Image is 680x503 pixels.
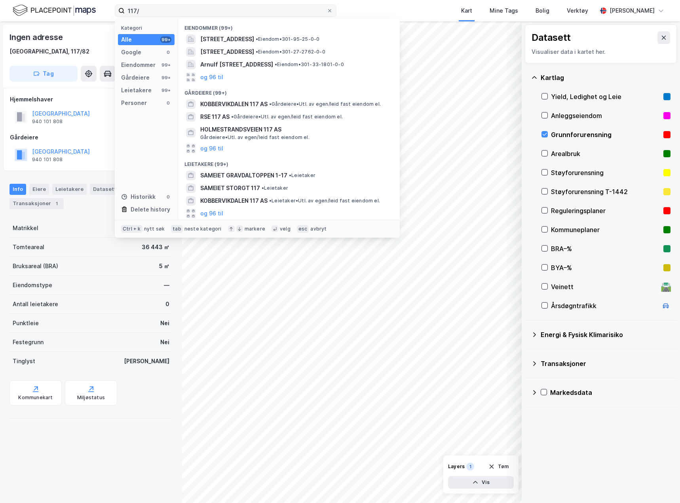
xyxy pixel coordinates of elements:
span: SAMEIET STORGT 117 [200,183,260,193]
span: Eiendom • 301-27-2762-0-0 [256,49,325,55]
div: Reguleringsplaner [551,206,660,215]
div: 0 [165,49,171,55]
span: • [262,185,264,191]
span: KOBBERVIKDALEN 117 AS [200,196,268,206]
div: Støyforurensning T-1442 [551,187,660,196]
div: 🛣️ [661,282,671,292]
span: • [269,101,272,107]
div: Bruksareal (BRA) [13,261,58,271]
div: Anleggseiendom [551,111,660,120]
button: Tøm [483,460,514,473]
div: Hjemmelshaver [10,95,172,104]
div: esc [297,225,309,233]
div: Kart [461,6,472,15]
div: Bolig [536,6,549,15]
div: Verktøy [567,6,588,15]
div: Eiendommer [121,60,156,70]
div: markere [245,226,265,232]
div: 99+ [160,62,171,68]
div: Yield, Ledighet og Leie [551,92,660,101]
div: Gårdeiere [10,133,172,142]
div: Kategori [121,25,175,31]
div: Kontrollprogram for chat [640,465,680,503]
div: Eiere [29,184,49,195]
div: tab [171,225,183,233]
span: KOBBERVIKDALEN 117 AS [200,99,268,109]
iframe: Chat Widget [640,465,680,503]
div: Info [9,184,26,195]
div: 0 [165,194,171,200]
div: Delete history [131,205,170,214]
div: Kommuneplaner [551,225,660,234]
span: Eiendom • 301-33-1801-0-0 [275,61,344,68]
span: Leietaker [262,185,288,191]
span: Arnulf [STREET_ADDRESS] [200,60,273,69]
span: • [256,49,258,55]
div: Leietakere [121,86,152,95]
div: Transaksjoner [9,198,64,209]
div: Ingen adresse [9,31,64,44]
div: Kommunekart [18,394,53,401]
div: 99+ [160,87,171,93]
div: Personer [121,98,147,108]
div: Gårdeiere (99+) [178,84,400,98]
div: nytt søk [144,226,165,232]
span: • [256,36,258,42]
span: Gårdeiere • Utl. av egen/leid fast eiendom el. [231,114,343,120]
img: logo.f888ab2527a4732fd821a326f86c7f29.svg [13,4,96,17]
div: Arealbruk [551,149,660,158]
div: Veinett [551,282,658,292]
span: • [269,198,272,204]
div: Miljøstatus [77,394,105,401]
div: [PERSON_NAME] [124,356,169,366]
div: velg [280,226,291,232]
div: Punktleie [13,318,39,328]
div: Google [121,48,141,57]
span: • [289,172,291,178]
div: 940 101 808 [32,118,63,125]
span: Gårdeiere • Utl. av egen/leid fast eiendom el. [200,134,310,141]
div: Transaksjoner [541,359,671,368]
button: og 96 til [200,144,223,153]
div: Datasett [532,31,571,44]
div: [GEOGRAPHIC_DATA], 117/82 [9,47,89,56]
span: Leietaker [289,172,315,179]
span: Leietaker • Utl. av egen/leid fast eiendom el. [269,198,380,204]
div: BRA–% [551,244,660,253]
div: Matrikkel [13,223,38,233]
div: Ctrl + k [121,225,142,233]
div: Mine Tags [490,6,518,15]
div: Årsdøgntrafikk [551,301,658,311]
div: Tinglyst [13,356,35,366]
button: og 96 til [200,72,223,82]
div: 0 [165,299,169,309]
div: Støyforurensning [551,168,660,177]
div: 1 [466,463,474,471]
div: Kartlag [541,73,671,82]
div: Festegrunn [13,337,44,347]
div: 36 443 ㎡ [142,242,169,252]
div: 0 [165,100,171,106]
div: Markedsdata [550,388,671,397]
div: avbryt [310,226,327,232]
div: neste kategori [184,226,222,232]
div: Datasett [90,184,120,195]
div: Energi & Fysisk Klimarisiko [541,330,671,339]
div: 1 [53,200,61,208]
span: [STREET_ADDRESS] [200,34,254,44]
div: 99+ [160,36,171,43]
button: og 96 til [200,209,223,218]
button: Tag [9,66,78,82]
div: Nei [160,318,169,328]
span: Gårdeiere • Utl. av egen/leid fast eiendom el. [269,101,381,107]
input: Søk på adresse, matrikkel, gårdeiere, leietakere eller personer [125,5,327,17]
div: BYA–% [551,263,660,272]
div: Alle [121,35,132,44]
div: 5 ㎡ [159,261,169,271]
div: — [164,280,169,290]
button: Vis [448,476,514,489]
div: Gårdeiere [121,73,150,82]
div: Historikk [121,192,156,202]
span: • [275,61,277,67]
span: • [231,114,234,120]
